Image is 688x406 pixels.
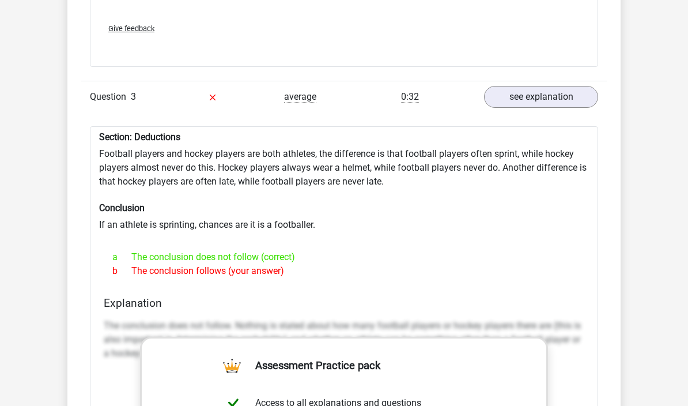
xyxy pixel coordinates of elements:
div: The conclusion follows (your answer) [104,264,584,278]
h4: Explanation [104,296,584,310]
span: b [112,264,131,278]
span: a [112,250,131,264]
span: Give feedback [108,24,154,33]
h6: Conclusion [99,202,589,213]
span: Question [90,90,131,104]
span: average [284,91,316,103]
div: The conclusion does not follow (correct) [104,250,584,264]
h6: Section: Deductions [99,131,589,142]
a: see explanation [484,86,598,108]
span: 3 [131,91,136,102]
p: The conclusion does not follow. Nothing is stated about how many football players or hockey playe... [104,319,584,360]
span: 0:32 [401,91,419,103]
